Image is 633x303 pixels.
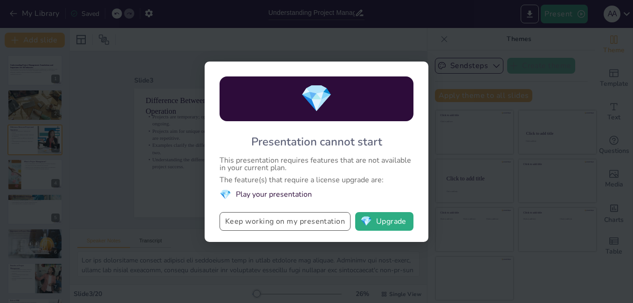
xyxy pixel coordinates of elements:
div: Presentation cannot start [251,134,382,149]
button: Keep working on my presentation [220,212,351,231]
div: The feature(s) that require a license upgrade are: [220,176,413,184]
button: diamondUpgrade [355,212,413,231]
li: Play your presentation [220,188,413,201]
span: diamond [300,81,333,117]
span: diamond [360,217,372,226]
span: diamond [220,188,231,201]
div: This presentation requires features that are not available in your current plan. [220,157,413,172]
